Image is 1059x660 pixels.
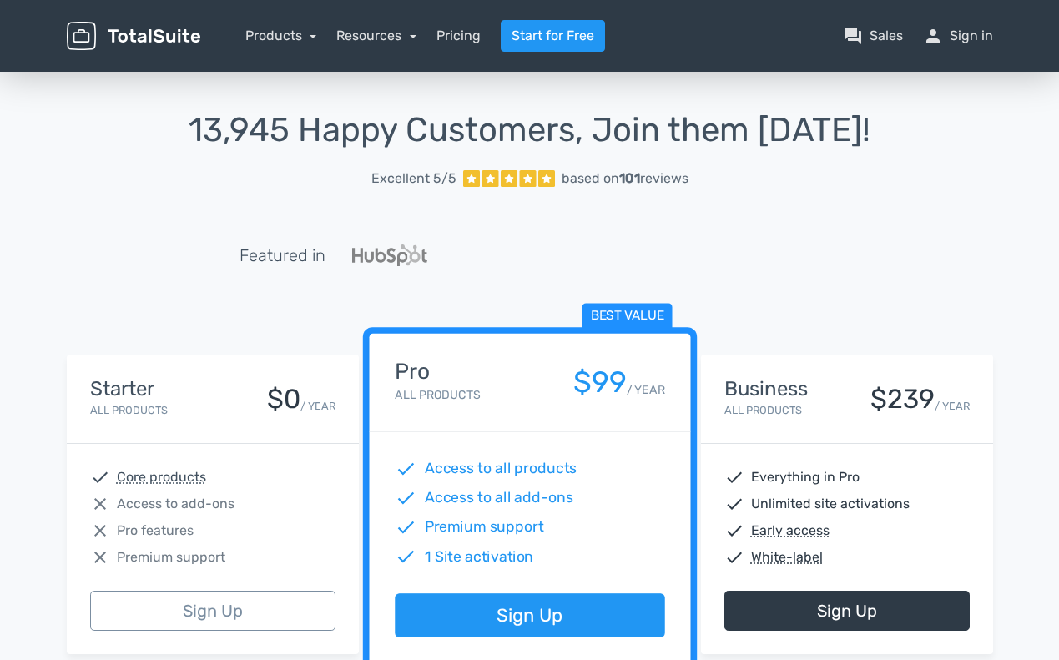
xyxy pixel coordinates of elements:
small: / YEAR [626,381,664,399]
h1: 13,945 Happy Customers, Join them [DATE]! [67,112,993,149]
span: Unlimited site activations [751,494,910,514]
a: Sign Up [724,591,970,631]
span: check [395,487,416,509]
a: Products [245,28,317,43]
span: Everything in Pro [751,467,860,487]
a: Resources [336,28,416,43]
span: check [724,467,744,487]
a: Start for Free [501,20,605,52]
span: check [395,546,416,567]
span: check [724,494,744,514]
span: check [90,467,110,487]
span: question_answer [843,26,863,46]
a: Pricing [436,26,481,46]
small: / YEAR [300,398,335,414]
div: $0 [267,385,300,414]
h5: Featured in [240,246,325,265]
span: Access to all products [424,458,577,480]
span: check [724,521,744,541]
a: Excellent 5/5 based on101reviews [67,162,993,195]
span: check [395,458,416,480]
small: All Products [395,388,480,402]
h4: Pro [395,360,480,384]
span: Pro features [117,521,194,541]
img: TotalSuite for WordPress [67,22,200,51]
strong: 101 [619,170,640,186]
a: Sign Up [90,591,335,631]
abbr: Core products [117,467,206,487]
span: check [724,547,744,567]
span: Excellent 5/5 [371,169,456,189]
div: based on reviews [562,169,688,189]
small: / YEAR [935,398,970,414]
span: Premium support [424,516,543,538]
h4: Business [724,378,808,400]
div: $239 [870,385,935,414]
abbr: White-label [751,547,823,567]
abbr: Early access [751,521,830,541]
span: close [90,494,110,514]
small: All Products [90,404,168,416]
img: Hubspot [352,244,427,266]
div: $99 [572,366,626,399]
span: close [90,547,110,567]
a: question_answerSales [843,26,903,46]
span: check [395,516,416,538]
a: personSign in [923,26,993,46]
span: Access to add-ons [117,494,234,514]
span: Premium support [117,547,225,567]
small: All Products [724,404,802,416]
span: 1 Site activation [424,546,533,567]
span: Best value [582,304,672,330]
span: person [923,26,943,46]
a: Sign Up [395,594,664,638]
span: Access to all add-ons [424,487,572,509]
span: close [90,521,110,541]
h4: Starter [90,378,168,400]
